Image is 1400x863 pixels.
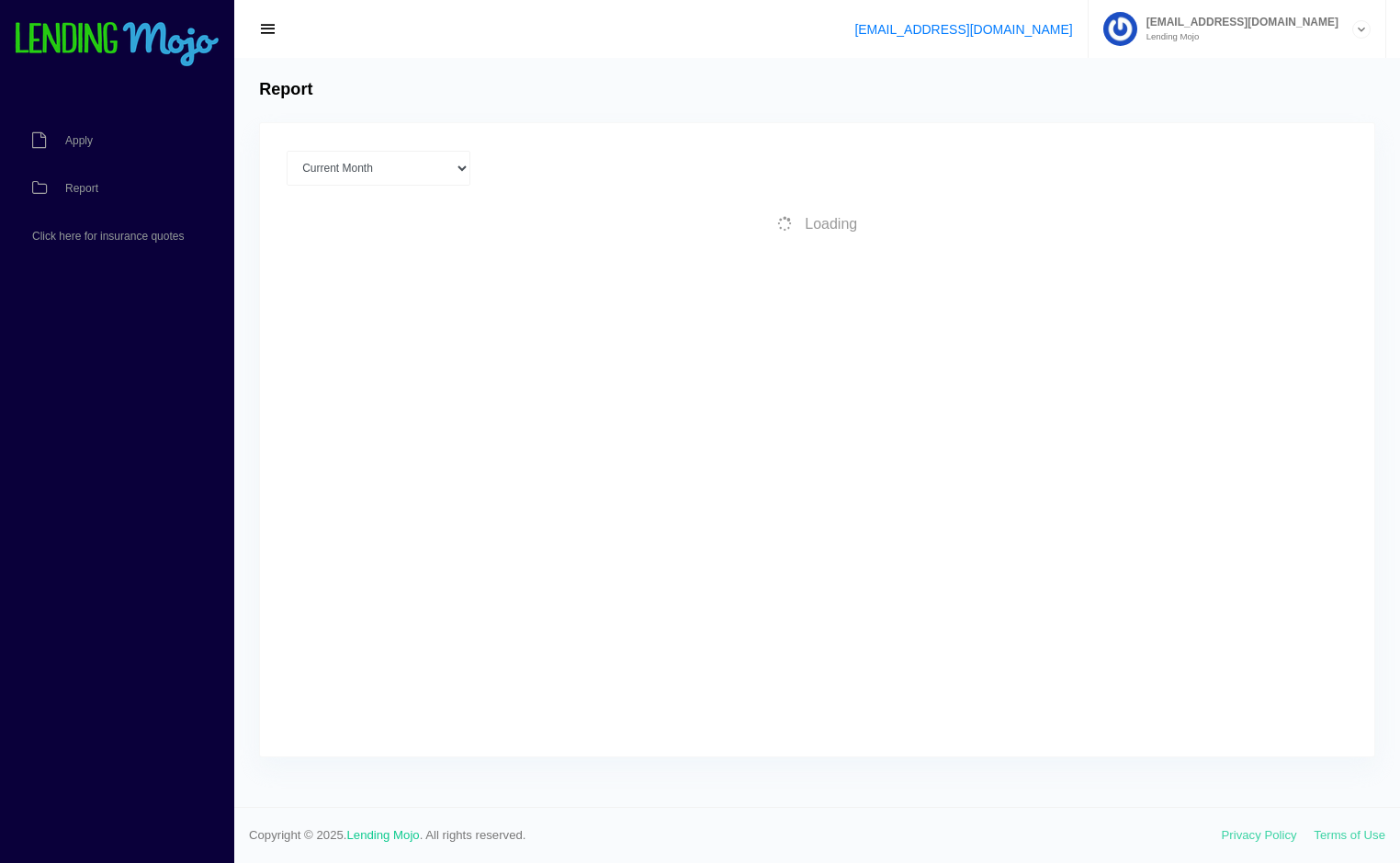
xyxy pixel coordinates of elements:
a: [EMAIL_ADDRESS][DOMAIN_NAME] [854,22,1072,37]
span: Loading [805,216,857,232]
a: Lending Mojo [347,828,420,842]
img: Profile image [1103,12,1137,46]
img: logo-small.png [14,22,220,68]
span: Copyright © 2025. . All rights reserved. [249,826,1222,845]
a: Privacy Policy [1222,828,1297,842]
span: [EMAIL_ADDRESS][DOMAIN_NAME] [1137,17,1338,28]
span: Click here for insurance quotes [32,231,184,242]
span: Apply [65,135,93,146]
a: Terms of Use [1314,828,1385,842]
h4: Report [259,80,312,100]
span: Report [65,183,98,194]
small: Lending Mojo [1137,32,1338,41]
